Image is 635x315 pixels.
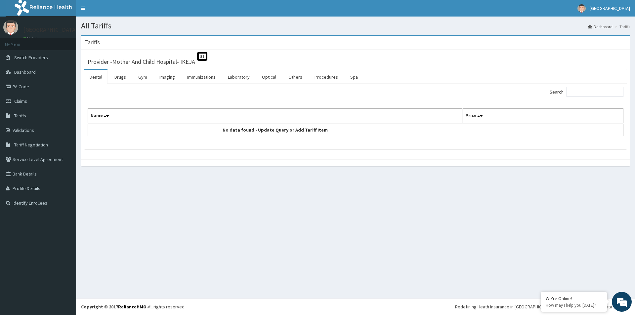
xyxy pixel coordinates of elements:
h3: Tariffs [84,39,100,45]
span: Switch Providers [14,55,48,60]
th: Price [463,109,623,124]
label: Search: [550,87,623,97]
div: Redefining Heath Insurance in [GEOGRAPHIC_DATA] using Telemedicine and Data Science! [455,303,630,310]
div: We're Online! [546,295,602,301]
a: Laboratory [223,70,255,84]
footer: All rights reserved. [76,298,635,315]
a: RelianceHMO [118,304,147,310]
span: Tariffs [14,113,26,119]
span: Tariff Negotiation [14,142,48,148]
h3: Provider - Mother And Child Hospital- IKEJA [88,59,195,65]
a: Procedures [309,70,343,84]
a: Online [23,36,39,41]
li: Tariffs [613,24,630,29]
img: User Image [3,20,18,35]
h1: All Tariffs [81,21,630,30]
p: [GEOGRAPHIC_DATA] [23,27,78,33]
input: Search: [567,87,623,97]
th: Name [88,109,463,124]
a: Drugs [109,70,131,84]
p: How may I help you today? [546,302,602,308]
a: Imaging [154,70,180,84]
a: Others [283,70,308,84]
strong: Copyright © 2017 . [81,304,148,310]
a: Dashboard [588,24,613,29]
span: [GEOGRAPHIC_DATA] [590,5,630,11]
span: Claims [14,98,27,104]
a: Dental [84,70,107,84]
td: No data found - Update Query or Add Tariff Item [88,124,463,136]
a: Optical [257,70,281,84]
img: User Image [577,4,586,13]
span: Dashboard [14,69,36,75]
span: St [197,52,207,61]
a: Immunizations [182,70,221,84]
a: Gym [133,70,152,84]
a: Spa [345,70,363,84]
